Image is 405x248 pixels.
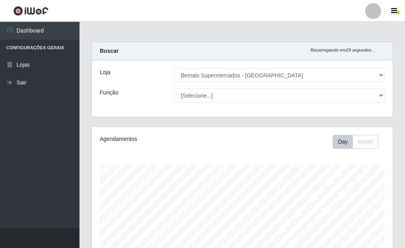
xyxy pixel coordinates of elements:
strong: Buscar [100,48,118,54]
div: Toolbar with button groups [333,135,385,149]
button: Day [333,135,353,149]
div: Agendamentos [100,135,211,143]
button: Month [353,135,378,149]
label: Função [100,88,118,97]
div: First group [333,135,378,149]
label: Loja [100,68,110,77]
i: Recarregando em 29 segundos... [310,48,375,52]
img: CoreUI Logo [13,6,48,16]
